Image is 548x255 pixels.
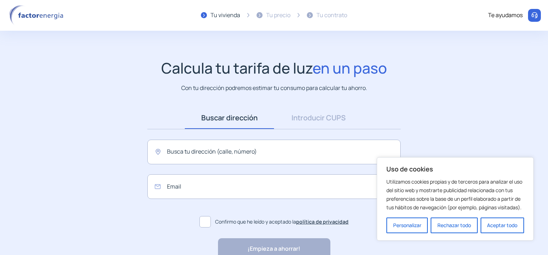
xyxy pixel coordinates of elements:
[386,217,428,233] button: Personalizar
[274,107,363,129] a: Introducir CUPS
[316,11,347,20] div: Tu contrato
[313,58,387,78] span: en un paso
[266,11,290,20] div: Tu precio
[210,11,240,20] div: Tu vivienda
[215,218,349,226] span: Confirmo que he leído y aceptado la
[386,165,524,173] p: Uso de cookies
[431,217,477,233] button: Rechazar todo
[7,5,68,26] img: logo factor
[181,84,367,92] p: Con tu dirección podremos estimar tu consumo para calcular tu ahorro.
[488,11,523,20] div: Te ayudamos
[481,217,524,233] button: Aceptar todo
[185,107,274,129] a: Buscar dirección
[386,177,524,212] p: Utilizamos cookies propias y de terceros para analizar el uso del sitio web y mostrarte publicida...
[531,12,538,19] img: llamar
[377,157,534,241] div: Uso de cookies
[161,59,387,77] h1: Calcula tu tarifa de luz
[296,218,349,225] a: política de privacidad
